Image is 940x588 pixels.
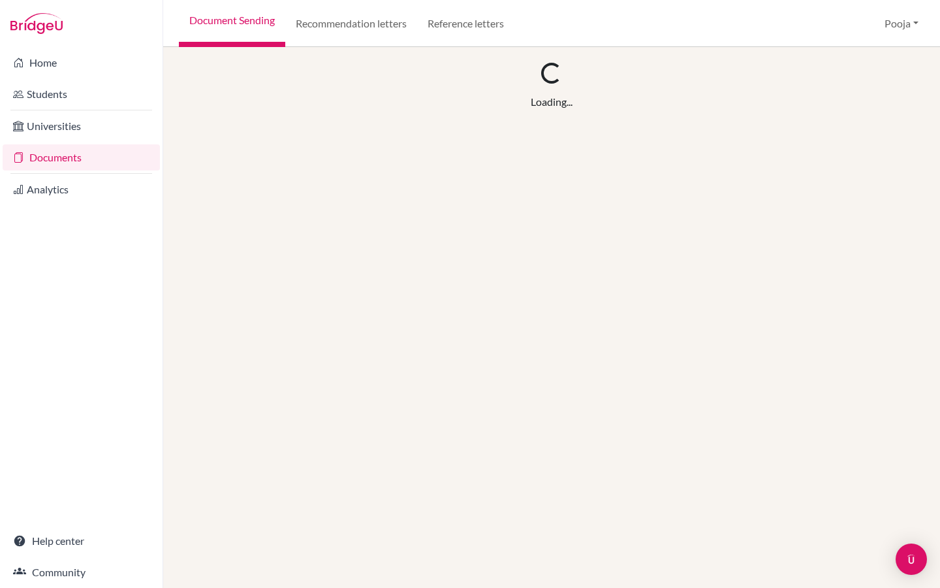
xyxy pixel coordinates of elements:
[896,544,927,575] div: Open Intercom Messenger
[3,176,160,203] a: Analytics
[10,13,63,34] img: Bridge-U
[3,113,160,139] a: Universities
[3,81,160,107] a: Students
[3,528,160,554] a: Help center
[3,559,160,585] a: Community
[879,11,924,36] button: Pooja
[531,94,572,110] div: Loading...
[3,144,160,171] a: Documents
[3,50,160,76] a: Home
